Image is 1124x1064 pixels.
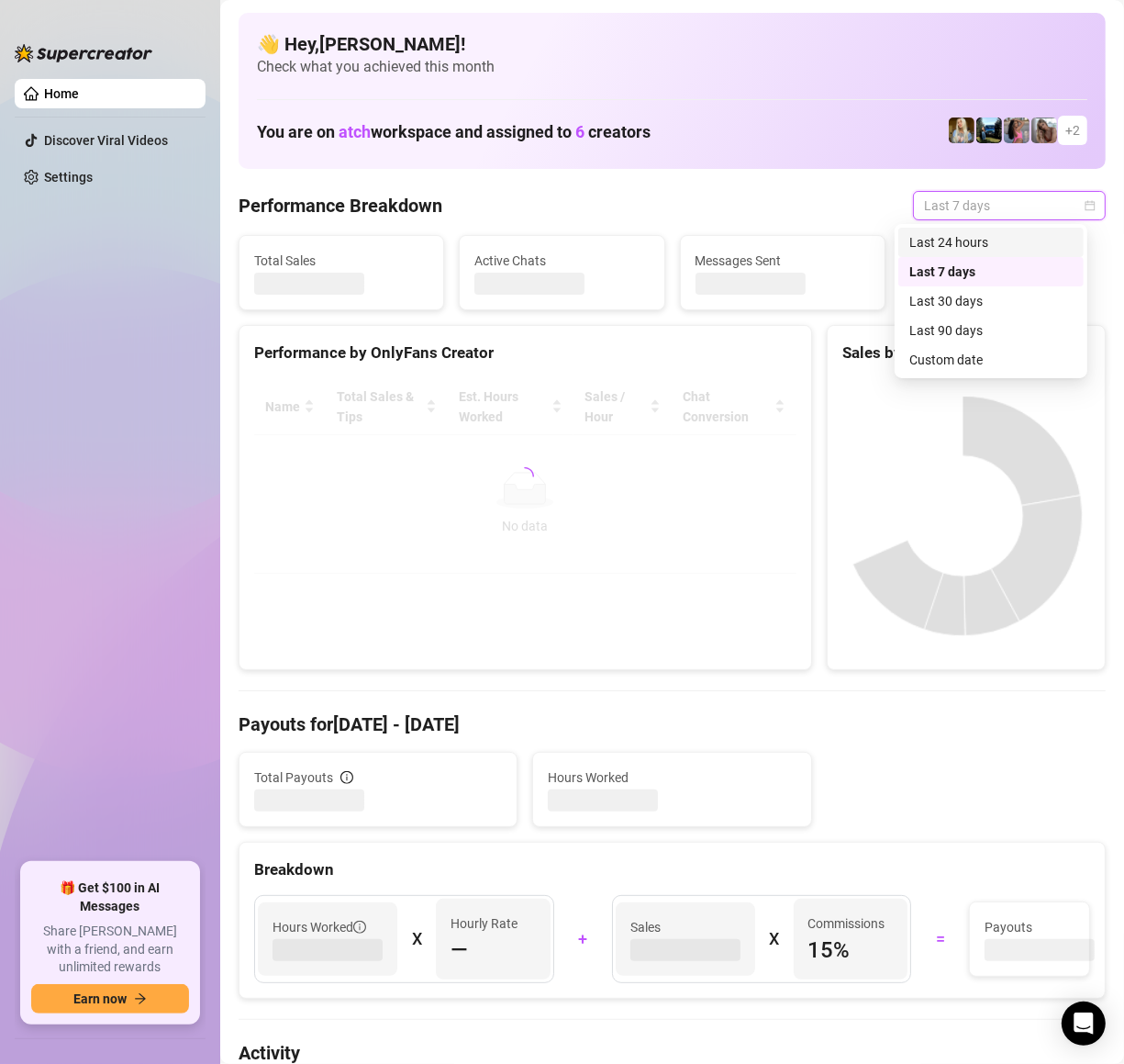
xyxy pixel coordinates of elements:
span: calendar [1085,200,1096,211]
span: + 2 [1065,120,1080,140]
div: Open Intercom Messenger [1062,1002,1106,1046]
span: Hours Worked [273,917,366,937]
span: 15 % [808,935,894,965]
span: Check what you achieved this month [257,57,1087,77]
div: Last 24 hours [898,228,1084,257]
h1: You are on workspace and assigned to creators [257,122,651,142]
div: X [412,924,421,954]
span: — [451,935,468,965]
span: info-circle [340,771,353,784]
span: Total Payouts [254,767,333,788]
span: arrow-right [134,992,147,1005]
div: Last 90 days [909,320,1073,341]
span: loading [513,464,537,487]
span: Active Chats [474,251,649,271]
span: Sales [630,917,740,937]
span: info-circle [353,921,366,934]
h4: Performance Breakdown [239,193,442,218]
span: atch [339,122,371,141]
span: Last 7 days [924,192,1095,219]
div: Last 7 days [898,257,1084,286]
div: + [565,924,601,954]
button: Earn nowarrow-right [31,984,189,1014]
span: Earn now [73,991,127,1006]
div: Custom date [898,345,1084,375]
img: Kat Hobbs VIP [1031,118,1057,143]
div: Breakdown [254,857,1090,882]
h4: 👋 Hey, [PERSON_NAME] ! [257,31,1087,57]
img: Britt [976,118,1002,143]
a: Discover Viral Videos [44,133,168,148]
a: Home [44,86,79,101]
span: Share [PERSON_NAME] with a friend, and earn unlimited rewards [31,923,189,977]
div: Custom date [909,350,1073,370]
div: Last 30 days [898,286,1084,316]
article: Hourly Rate [451,913,517,934]
div: Last 7 days [909,262,1073,282]
div: Performance by OnlyFans Creator [254,341,796,365]
div: Last 30 days [909,291,1073,311]
h4: Payouts for [DATE] - [DATE] [239,711,1106,737]
div: Last 90 days [898,316,1084,345]
span: Messages Sent [696,251,870,271]
span: Total Sales [254,251,428,271]
span: 🎁 Get $100 in AI Messages [31,879,189,915]
span: Hours Worked [548,767,796,788]
div: X [770,924,779,954]
img: Kleio [949,118,974,143]
article: Commissions [808,913,885,934]
div: = [922,924,958,954]
img: logo-BBDzfeDw.svg [15,44,152,62]
span: 6 [575,122,584,141]
img: Kota [1004,118,1029,143]
div: Last 24 hours [909,232,1073,252]
span: Payouts [985,917,1074,937]
a: Settings [44,170,93,185]
div: Sales by OnlyFans Creator [842,341,1090,365]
